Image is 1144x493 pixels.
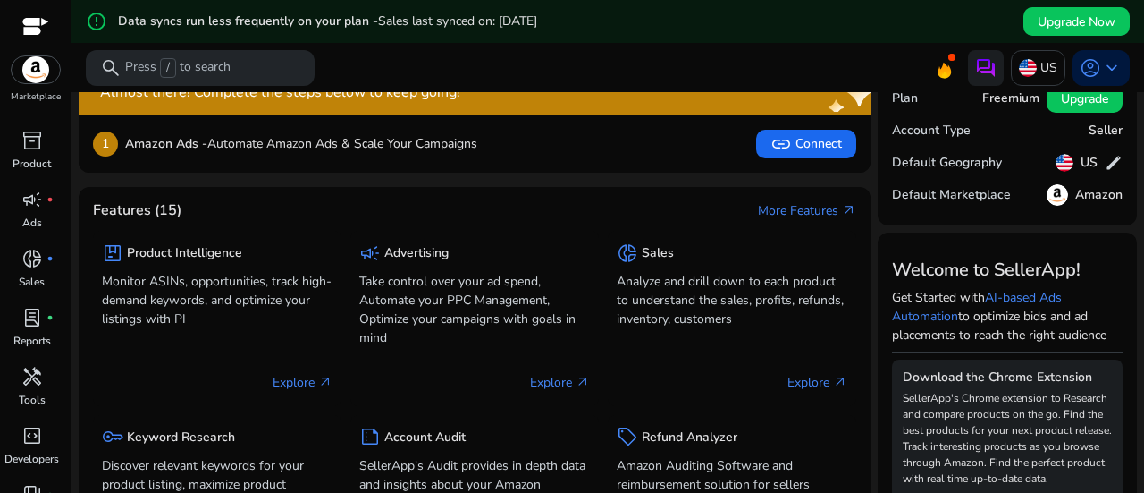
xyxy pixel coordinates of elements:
p: Explore [787,373,847,392]
h5: Product Intelligence [127,246,242,261]
img: us.svg [1056,154,1073,172]
span: code_blocks [21,425,43,446]
span: campaign [21,189,43,210]
p: Developers [4,451,59,467]
h5: Data syncs run less frequently on your plan - [118,14,537,30]
p: Marketplace [11,90,61,104]
p: Sales [19,274,45,290]
img: us.svg [1019,59,1037,77]
button: linkConnect [756,130,856,158]
span: donut_small [617,242,638,264]
p: Reports [13,333,51,349]
p: Ads [22,215,42,231]
p: 1 [93,132,118,157]
span: donut_small [21,248,43,269]
span: Sales last synced on: [DATE] [378,13,537,30]
p: Take control over your ad spend, Automate your PPC Management, Optimize your campaigns with goals... [359,272,590,347]
h5: Freemium [982,91,1039,106]
span: Upgrade Now [1038,13,1115,31]
button: Upgrade Now [1023,7,1130,36]
span: edit [1105,154,1123,172]
span: / [160,58,176,78]
h5: Account Type [892,123,971,139]
h5: Seller [1089,123,1123,139]
p: Analyze and drill down to each product to understand the sales, profits, refunds, inventory, cust... [617,272,847,328]
img: amazon.svg [12,56,60,83]
span: summarize [359,426,381,447]
span: Upgrade [1061,89,1108,108]
p: Press to search [125,58,231,78]
span: arrow_outward [833,375,847,389]
h5: US [1081,156,1098,171]
span: inventory_2 [21,130,43,151]
img: amazon.svg [1047,184,1068,206]
span: handyman [21,366,43,387]
span: key [102,426,123,447]
span: arrow_outward [842,203,856,217]
p: Product [13,156,51,172]
h4: Features (15) [93,202,181,219]
span: package [102,242,123,264]
span: arrow_outward [576,375,590,389]
p: Monitor ASINs, opportunities, track high-demand keywords, and optimize your listings with PI [102,272,332,328]
span: arrow_outward [318,375,332,389]
button: Upgrade [1047,84,1123,113]
h3: Welcome to SellerApp! [892,259,1123,281]
h5: Amazon [1075,188,1123,203]
p: SellerApp's Chrome extension to Research and compare products on the go. Find the best products f... [903,390,1112,487]
p: US [1040,52,1057,83]
span: Connect [770,133,842,155]
span: keyboard_arrow_down [1101,57,1123,79]
span: fiber_manual_record [46,314,54,321]
p: Explore [530,373,590,392]
p: Get Started with to optimize bids and ad placements to reach the right audience [892,288,1123,344]
span: campaign [359,242,381,264]
p: Explore [273,373,332,392]
span: lab_profile [21,307,43,328]
h5: Keyword Research [127,430,235,446]
h5: Default Marketplace [892,188,1011,203]
a: More Featuresarrow_outward [758,201,856,220]
span: fiber_manual_record [46,196,54,203]
span: account_circle [1080,57,1101,79]
b: Amazon Ads - [125,135,207,152]
h5: Sales [642,246,674,261]
h4: Almost there! Complete the steps below to keep going! [100,84,464,101]
h5: Default Geography [892,156,1002,171]
h5: Account Audit [384,430,466,446]
a: AI-based Ads Automation [892,289,1062,325]
span: sell [617,426,638,447]
h5: Plan [892,91,918,106]
mat-icon: error_outline [86,11,107,32]
p: Tools [19,392,46,408]
span: fiber_manual_record [46,255,54,262]
span: link [770,133,792,155]
p: Automate Amazon Ads & Scale Your Campaigns [125,134,477,153]
h5: Advertising [384,246,449,261]
h5: Refund Analyzer [642,430,737,446]
span: search [100,57,122,79]
h5: Download the Chrome Extension [903,370,1112,386]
